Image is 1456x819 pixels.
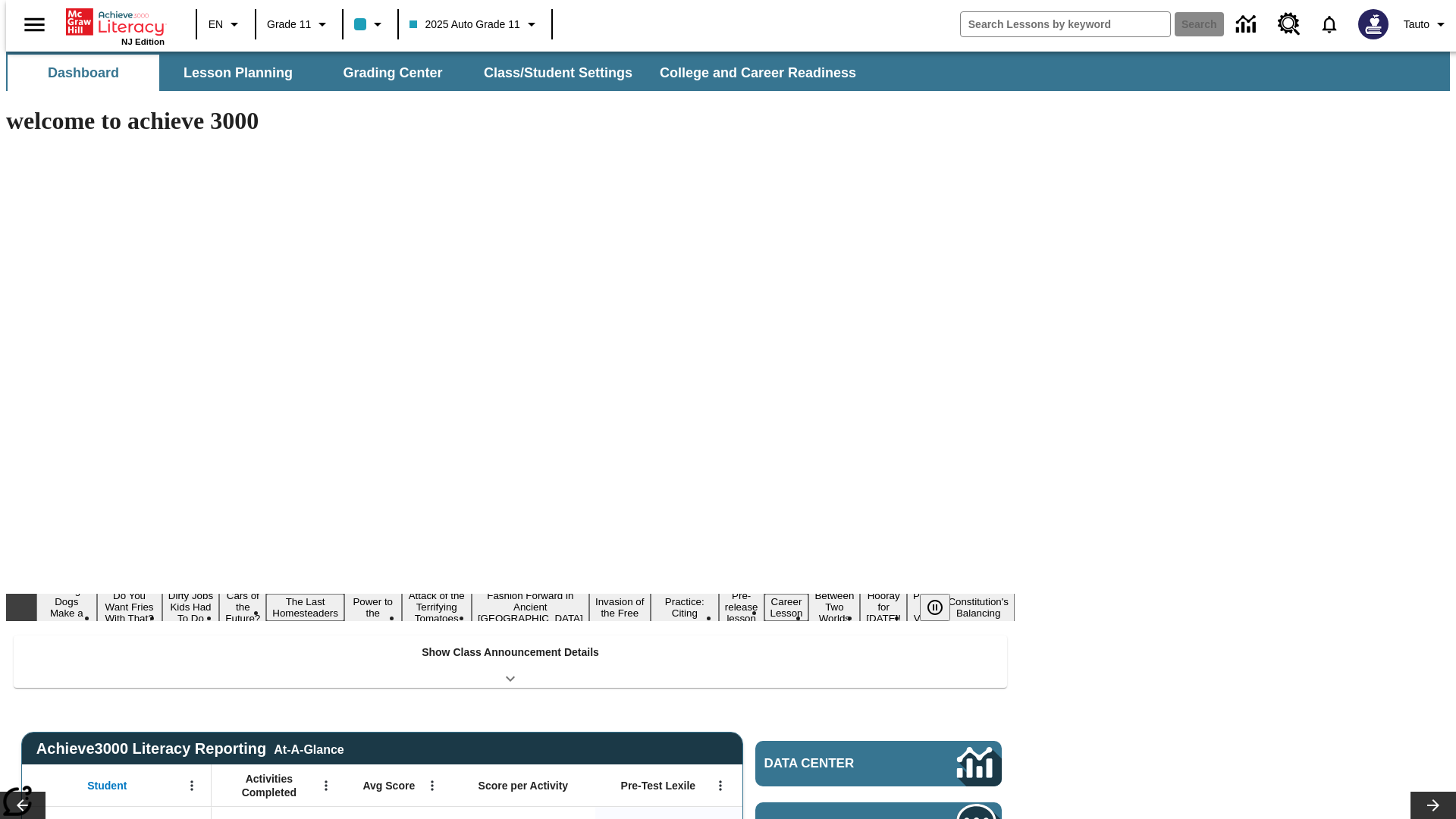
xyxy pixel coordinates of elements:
button: Class color is light blue. Change class color [348,11,393,38]
button: Slide 10 Mixed Practice: Citing Evidence [651,582,719,632]
div: Pause [920,594,965,621]
div: SubNavbar [6,55,870,91]
div: Home [66,5,165,46]
button: Class: 2025 Auto Grade 11, Select your class [403,11,546,38]
button: Slide 8 Fashion Forward in Ancient Rome [472,588,589,626]
input: search field [961,12,1170,36]
button: Open Menu [315,774,337,797]
a: Resource Center, Will open in new tab [1269,4,1310,45]
div: Show Class Announcement Details [14,635,1007,688]
button: Language: EN, Select a language [202,11,250,38]
button: Slide 2 Do You Want Fries With That? [97,588,162,626]
button: Slide 11 Pre-release lesson [719,588,764,626]
button: Slide 5 The Last Homesteaders [266,594,344,621]
button: Open Menu [709,774,732,797]
div: SubNavbar [6,52,1450,91]
button: Slide 6 Solar Power to the People [344,582,402,632]
div: At-A-Glance [274,740,344,757]
span: EN [209,17,223,33]
span: Grade 11 [267,17,311,33]
button: Grading Center [317,55,469,91]
a: Home [66,7,165,37]
span: Tauto [1404,17,1429,33]
button: Slide 4 Cars of the Future? [219,588,266,626]
span: 2025 Auto Grade 11 [409,17,519,33]
span: Pre-Test Lexile [621,779,696,792]
span: Data Center [764,756,906,771]
a: Data Center [755,741,1002,786]
button: Slide 13 Between Two Worlds [808,588,860,626]
button: Slide 3 Dirty Jobs Kids Had To Do [162,588,220,626]
button: Slide 14 Hooray for Constitution Day! [860,588,907,626]
img: Avatar [1358,9,1389,39]
span: Achieve3000 Literacy Reporting [36,740,344,758]
h1: welcome to achieve 3000 [6,107,1015,135]
p: Show Class Announcement Details [422,645,599,661]
button: Open side menu [12,2,57,47]
button: Profile/Settings [1398,11,1456,38]
button: Slide 15 Point of View [907,588,942,626]
span: NJ Edition [121,37,165,46]
button: Lesson carousel, Next [1410,792,1456,819]
span: Avg Score [362,779,415,792]
button: Select a new avatar [1349,5,1398,44]
span: Activities Completed [219,772,319,799]
button: Open Menu [180,774,203,797]
button: Slide 1 Diving Dogs Make a Splash [36,582,97,632]
button: Slide 9 The Invasion of the Free CD [589,582,651,632]
span: Score per Activity [479,779,569,792]
button: Grade: Grade 11, Select a grade [261,11,337,38]
button: Open Menu [421,774,444,797]
button: Slide 16 The Constitution's Balancing Act [942,582,1015,632]
button: College and Career Readiness [648,55,868,91]
button: Pause [920,594,950,621]
button: Lesson Planning [162,55,314,91]
span: Student [87,779,127,792]
button: Slide 7 Attack of the Terrifying Tomatoes [402,588,472,626]
button: Class/Student Settings [472,55,645,91]
button: Dashboard [8,55,159,91]
a: Data Center [1227,4,1269,45]
button: Slide 12 Career Lesson [764,594,809,621]
a: Notifications [1310,5,1349,44]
